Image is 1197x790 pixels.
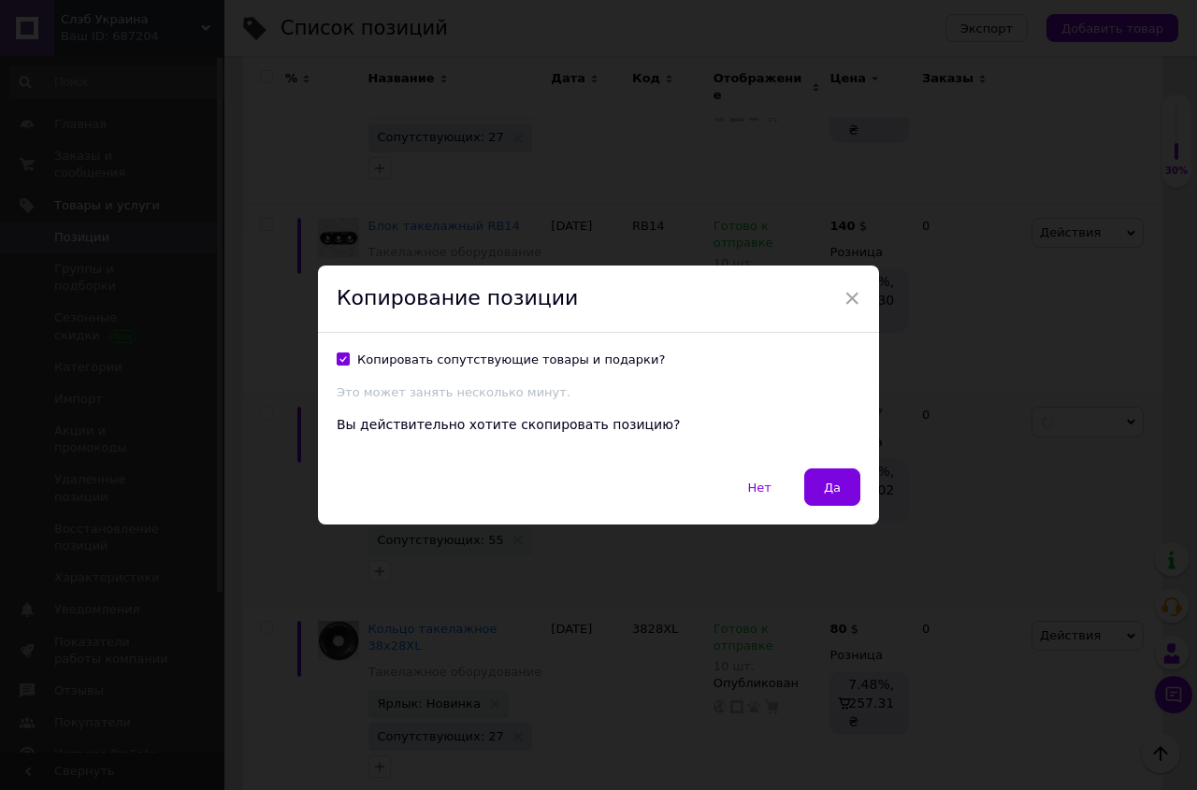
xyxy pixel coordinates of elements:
button: Да [804,468,860,506]
div: Копировать сопутствующие товары и подарки? [357,352,665,368]
span: × [844,282,860,314]
span: Копирование позиции [337,286,578,309]
button: Нет [728,468,791,506]
div: Вы действительно хотите скопировать позицию? [337,416,860,435]
span: Да [824,481,841,495]
span: Это может занять несколько минут. [337,385,570,399]
span: Нет [748,481,772,495]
